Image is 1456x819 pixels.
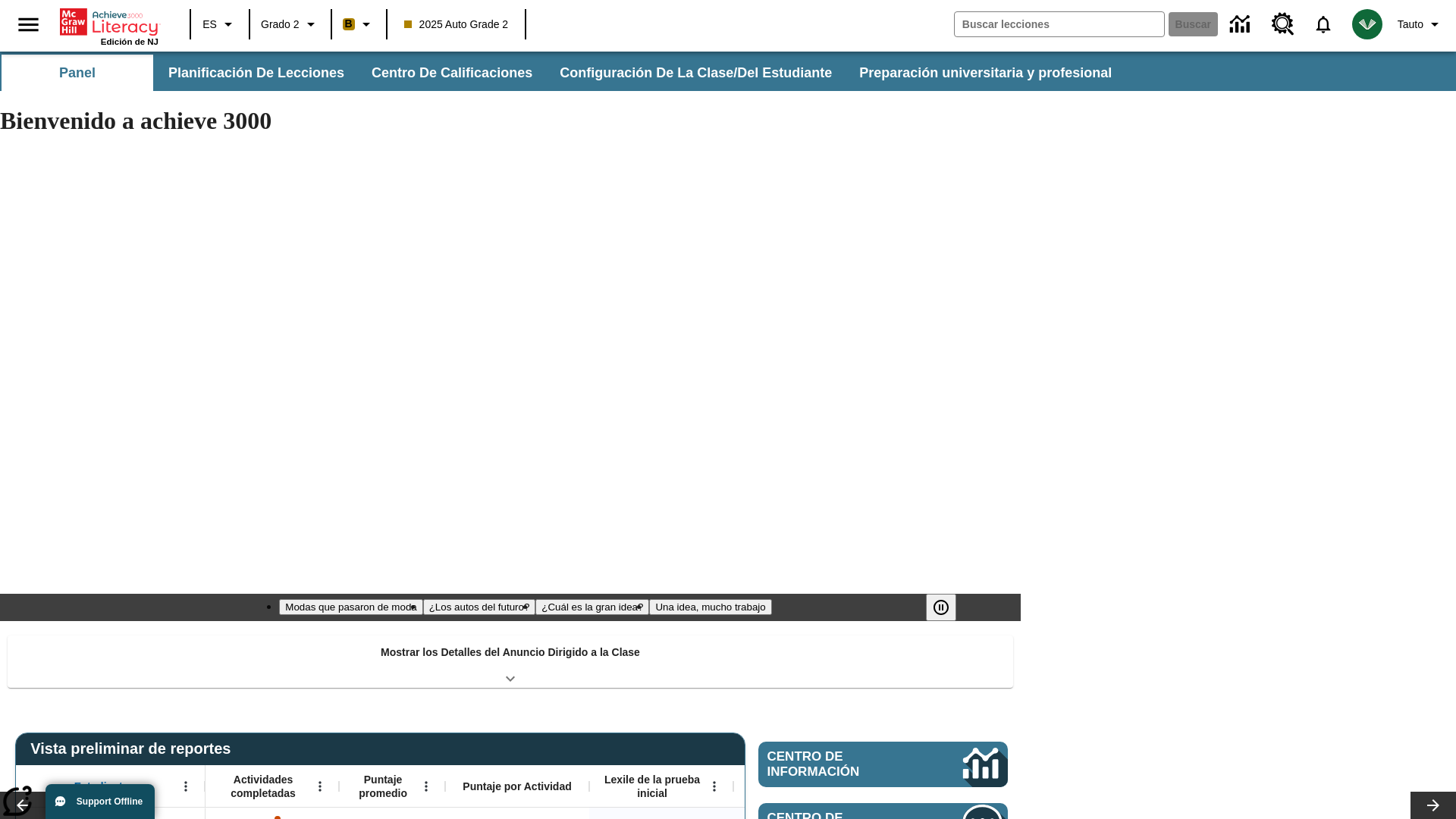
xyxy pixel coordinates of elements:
button: Planificación de lecciones [156,55,356,91]
span: Lexile de la prueba inicial [597,773,708,800]
a: Centro de información [1221,4,1263,45]
button: Diapositiva 1 Modas que pasaron de moda [279,599,422,615]
span: Puntaje promedio [347,773,419,800]
span: Support Offline [77,796,143,807]
button: Abrir menú [309,775,331,798]
button: Pausar [926,594,956,621]
span: Puntaje por Actividad [463,780,571,793]
button: Boost El color de la clase es anaranjado claro. Cambiar el color de la clase. [337,11,381,38]
div: Portada [60,5,158,46]
button: Abrir menú [703,775,726,798]
body: Máximo 600 caracteres Presiona Escape para desactivar la barra de herramientas Presiona Alt + F10... [6,12,221,26]
button: Perfil/Configuración [1392,11,1450,38]
input: Buscar campo [955,12,1164,36]
button: Support Offline [45,784,155,819]
button: Panel [2,55,153,91]
span: ES [202,17,217,33]
span: Tauto [1398,17,1423,33]
a: Notificaciones [1304,5,1343,44]
span: B [345,14,353,33]
span: Edición de NJ [101,37,158,46]
span: 2025 Auto Grade 2 [404,17,509,33]
button: Escoja un nuevo avatar [1343,5,1392,44]
button: Carrusel de lecciones, seguir [1410,792,1456,819]
a: Centro de información [758,742,1008,787]
img: avatar image [1352,9,1382,39]
button: Abrir el menú lateral [6,2,51,47]
button: Grado: Grado 2, Elige un grado [255,11,326,38]
span: Estudiante [74,780,129,793]
button: Centro de calificaciones [359,55,544,91]
a: Centro de recursos, Se abrirá en una pestaña nueva. [1263,4,1304,45]
p: Mostrar los Detalles del Anuncio Dirigido a la Clase [381,645,640,661]
button: Lenguaje: ES, Selecciona un idioma [196,11,244,38]
span: Grado 2 [261,17,300,33]
button: Diapositiva 4 Una idea, mucho trabajo [649,599,771,615]
a: Portada [60,7,158,37]
span: Centro de información [767,749,911,780]
span: Vista preliminar de reportes [30,740,238,758]
span: Actividades completadas [213,773,313,800]
button: Abrir menú [415,775,438,798]
div: Mostrar los Detalles del Anuncio Dirigido a la Clase [8,635,1013,688]
button: Configuración de la clase/del estudiante [548,55,844,91]
div: Pausar [926,594,971,621]
button: Diapositiva 2 ¿Los autos del futuro? [423,599,536,615]
button: Preparación universitaria y profesional [847,55,1124,91]
button: Diapositiva 3 ¿Cuál es la gran idea? [535,599,649,615]
button: Abrir menú [174,775,197,798]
